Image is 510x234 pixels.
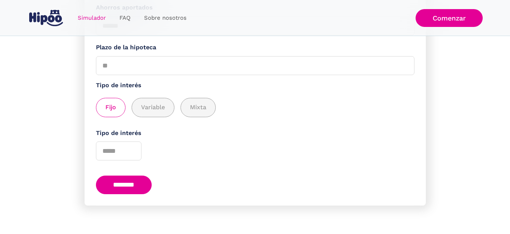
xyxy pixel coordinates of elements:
[96,129,414,138] label: Tipo de interés
[96,43,414,52] label: Plazo de la hipoteca
[190,103,206,112] span: Mixta
[137,11,193,25] a: Sobre nosotros
[105,103,116,112] span: Fijo
[28,7,65,29] a: home
[96,98,414,117] div: add_description_here
[71,11,113,25] a: Simulador
[96,81,414,90] label: Tipo de interés
[141,103,165,112] span: Variable
[416,9,483,27] a: Comenzar
[113,11,137,25] a: FAQ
